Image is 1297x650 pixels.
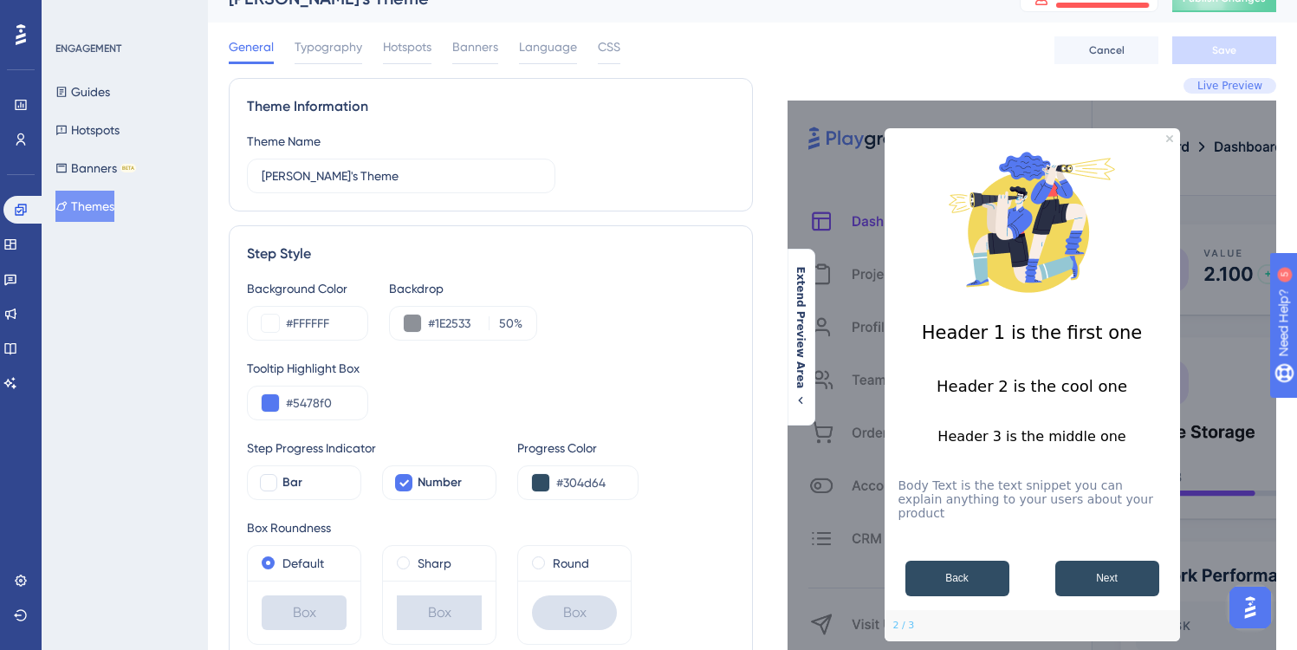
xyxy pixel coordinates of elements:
h1: Header 1 is the first one [898,322,1166,343]
div: Progress Color [517,438,639,458]
span: Save [1212,43,1236,57]
span: Number [418,472,462,493]
button: Hotspots [55,114,120,146]
span: Need Help? [41,4,108,25]
label: Round [553,553,589,574]
div: Close Preview [1166,135,1173,142]
div: BETA [120,164,136,172]
div: Background Color [247,278,368,299]
div: 5 [120,9,126,23]
span: Extend Preview Area [794,267,807,389]
input: Theme Name [262,166,541,185]
div: Theme Name [247,131,321,152]
div: Box [397,595,482,630]
button: Next [1055,561,1159,596]
button: Guides [55,76,110,107]
button: Cancel [1054,36,1158,64]
span: Typography [295,36,362,57]
span: Language [519,36,577,57]
button: Save [1172,36,1276,64]
span: Live Preview [1197,79,1262,93]
div: Box [532,595,617,630]
button: Previous [905,561,1009,596]
label: Sharp [418,553,451,574]
div: Step Progress Indicator [247,438,496,458]
span: Banners [452,36,498,57]
span: General [229,36,274,57]
div: Step 2 of 3 [893,619,915,633]
div: Tooltip Highlight Box [247,358,735,379]
span: Cancel [1089,43,1125,57]
div: Footer [885,610,1180,641]
span: Hotspots [383,36,431,57]
iframe: UserGuiding AI Assistant Launcher [1224,582,1276,634]
label: Default [282,553,324,574]
div: ENGAGEMENT [55,42,121,55]
div: Theme Information [247,96,735,117]
div: Box Roundness [247,517,735,538]
div: Box [262,595,347,630]
div: Step Style [247,244,735,264]
label: % [489,313,522,334]
span: Bar [282,472,302,493]
button: Themes [55,191,114,222]
h3: Header 3 is the middle one [898,428,1166,445]
button: BannersBETA [55,153,136,184]
span: CSS [598,36,620,57]
button: Extend Preview Area [787,267,814,408]
p: Body Text is the text snippet you can explain anything to your users about your product [898,478,1166,520]
img: Modal Media [945,135,1119,309]
div: Backdrop [389,278,537,299]
h2: Header 2 is the cool one [898,377,1166,395]
input: % [495,313,514,334]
